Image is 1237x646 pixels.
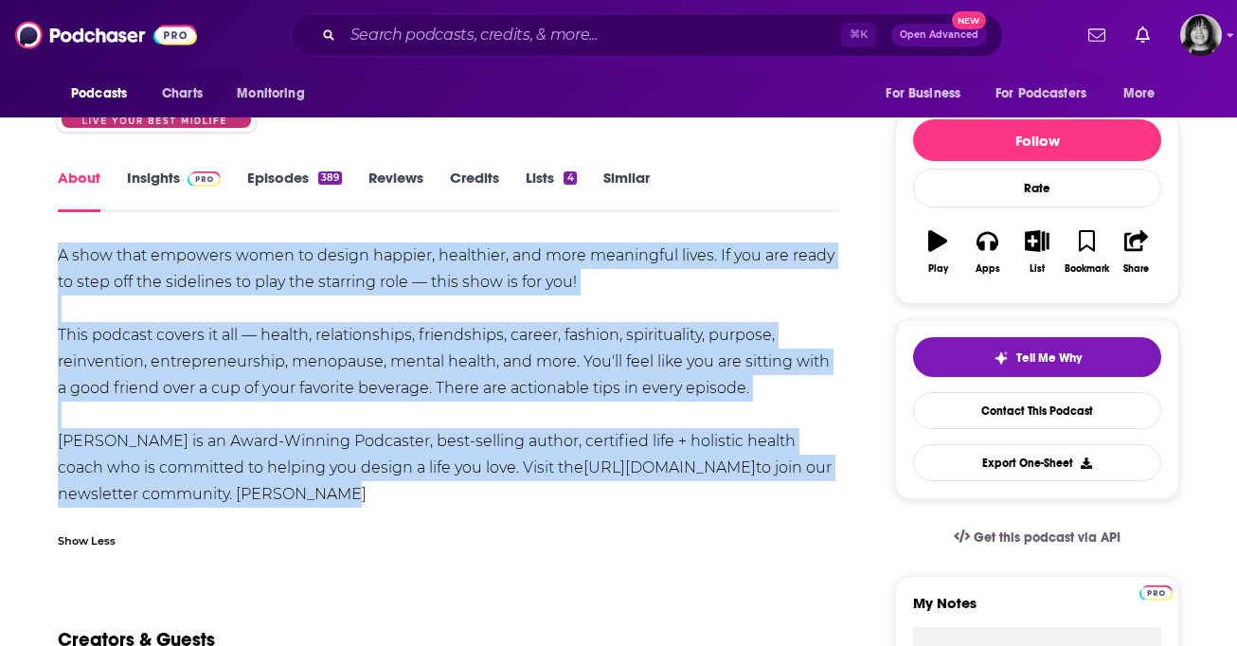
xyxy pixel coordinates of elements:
label: My Notes [913,594,1161,627]
span: Monitoring [237,81,304,107]
div: Play [928,263,948,275]
div: Apps [976,263,1000,275]
button: Apps [962,218,1012,286]
button: open menu [983,76,1114,112]
button: open menu [872,76,984,112]
span: Tell Me Why [1016,350,1082,366]
a: Reviews [368,169,423,212]
div: Share [1123,263,1149,275]
span: Charts [162,81,203,107]
button: Follow [913,119,1161,161]
a: Contact This Podcast [913,392,1161,429]
button: Export One-Sheet [913,444,1161,481]
button: Share [1112,218,1161,286]
button: Show profile menu [1180,14,1222,56]
div: 389 [318,171,342,185]
button: tell me why sparkleTell Me Why [913,337,1161,377]
a: About [58,169,100,212]
div: Search podcasts, credits, & more... [291,13,1003,57]
button: open menu [1110,76,1179,112]
div: A show that empowers women to design happier, healthier, and more meaningful lives. If you are re... [58,242,839,508]
span: Open Advanced [900,30,978,40]
span: ⌘ K [841,23,876,47]
a: Lists4 [526,169,576,212]
button: Bookmark [1062,218,1111,286]
input: Search podcasts, credits, & more... [343,20,841,50]
div: List [1030,263,1045,275]
img: User Profile [1180,14,1222,56]
button: List [1013,218,1062,286]
a: [URL][DOMAIN_NAME] [583,458,756,476]
img: Podchaser - Follow, Share and Rate Podcasts [15,17,197,53]
span: Logged in as parkdalepublicity1 [1180,14,1222,56]
a: InsightsPodchaser Pro [127,169,221,212]
a: Pro website [1139,583,1173,601]
button: open menu [224,76,329,112]
button: Play [913,218,962,286]
img: tell me why sparkle [994,350,1009,366]
button: Open AdvancedNew [891,24,987,46]
span: More [1123,81,1156,107]
div: Bookmark [1065,263,1109,275]
span: For Podcasters [995,81,1086,107]
a: Charts [150,76,214,112]
span: New [952,11,986,29]
a: Credits [450,169,499,212]
a: Show notifications dropdown [1128,19,1157,51]
div: Rate [913,169,1161,207]
span: Podcasts [71,81,127,107]
img: Podchaser Pro [188,171,221,187]
div: 4 [564,171,576,185]
a: Episodes389 [247,169,342,212]
span: Get this podcast via API [974,529,1120,546]
span: For Business [886,81,960,107]
button: open menu [58,76,152,112]
a: Get this podcast via API [939,514,1136,561]
a: Show notifications dropdown [1081,19,1113,51]
a: Similar [603,169,650,212]
img: Podchaser Pro [1139,585,1173,601]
